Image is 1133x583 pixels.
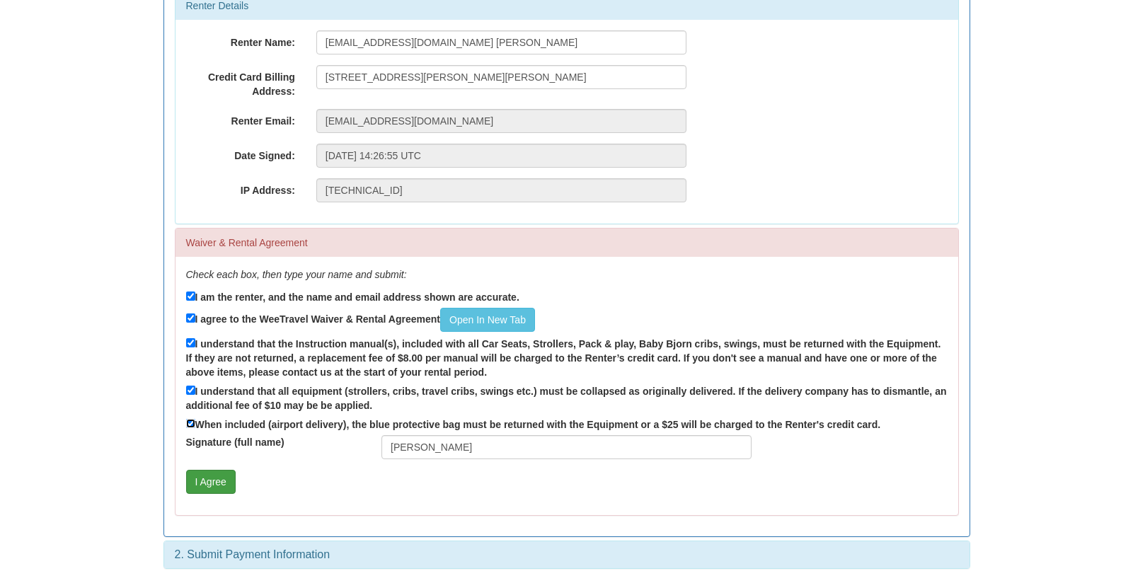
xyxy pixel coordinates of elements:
[186,338,195,347] input: I understand that the Instruction manual(s), included with all Car Seats, Strollers, Pack & play,...
[176,65,306,98] label: Credit Card Billing Address:
[175,548,959,561] h3: 2. Submit Payment Information
[176,178,306,197] label: IP Address:
[186,416,881,432] label: When included (airport delivery), the blue protective bag must be returned with the Equipment or ...
[176,30,306,50] label: Renter Name:
[186,470,236,494] button: I Agree
[176,435,372,449] label: Signature (full name)
[186,386,195,395] input: I understand that all equipment (strollers, cribs, travel cribs, swings etc.) must be collapsed a...
[176,144,306,163] label: Date Signed:
[186,291,195,301] input: I am the renter, and the name and email address shown are accurate.
[186,313,195,323] input: I agree to the WeeTravel Waiver & Rental AgreementOpen In New Tab
[186,335,948,379] label: I understand that the Instruction manual(s), included with all Car Seats, Strollers, Pack & play,...
[186,269,407,280] em: Check each box, then type your name and submit:
[186,419,195,428] input: When included (airport delivery), the blue protective bag must be returned with the Equipment or ...
[176,109,306,128] label: Renter Email:
[186,308,535,332] label: I agree to the WeeTravel Waiver & Rental Agreement
[186,383,948,412] label: I understand that all equipment (strollers, cribs, travel cribs, swings etc.) must be collapsed a...
[186,289,519,304] label: I am the renter, and the name and email address shown are accurate.
[440,308,535,332] a: Open In New Tab
[381,435,752,459] input: Full Name
[176,229,958,257] div: Waiver & Rental Agreement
